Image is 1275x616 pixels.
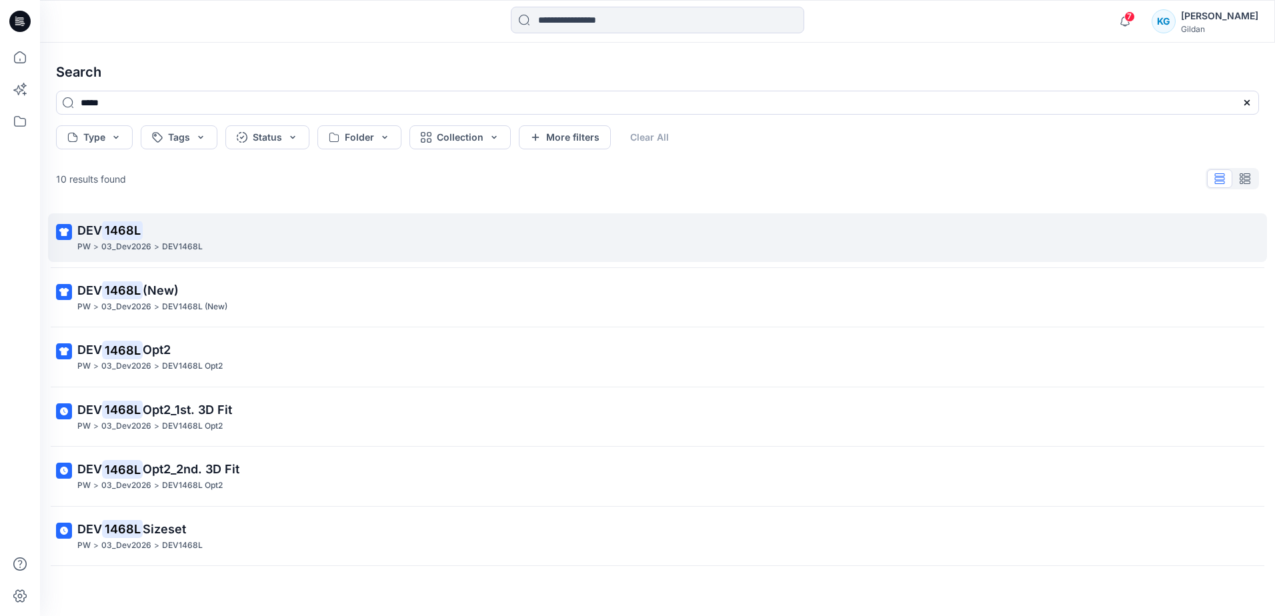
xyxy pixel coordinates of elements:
h4: Search [45,53,1270,91]
p: PW [77,479,91,493]
p: DEV1468L Opt2 [162,419,223,433]
span: Opt2_1st. 3D Fit [143,403,232,417]
p: > [154,240,159,254]
a: DEV1468L(New)PW>03_Dev2026>DEV1468L (New) [48,273,1267,322]
p: > [93,419,99,433]
p: PW [77,419,91,433]
span: DEV [77,522,102,536]
span: Sizeset [143,522,186,536]
p: 10 results found [56,172,126,186]
p: 03_Dev2026 [101,240,151,254]
mark: 1468L [102,460,143,479]
span: DEV [77,223,102,237]
p: DEV1468L [162,539,203,553]
p: DEV1468L [162,240,203,254]
a: DEV1468LSizesetPW>03_Dev2026>DEV1468L [48,512,1267,561]
a: DEV1468LOpt2PW>03_Dev2026>DEV1468L Opt2 [48,333,1267,381]
span: DEV [77,343,102,357]
p: > [154,300,159,314]
a: DEV1468LPW>03_Dev2026>DEV1468L [48,213,1267,262]
a: DEV1468LOpt2_2nd. 3D FitPW>03_Dev2026>DEV1468L Opt2 [48,452,1267,501]
p: > [154,359,159,373]
span: DEV [77,283,102,297]
a: DEV1468LOpt2_1st. 3D FitPW>03_Dev2026>DEV1468L Opt2 [48,393,1267,441]
span: Opt2_2nd. 3D Fit [143,462,239,476]
button: Type [56,125,133,149]
p: PW [77,240,91,254]
p: > [154,419,159,433]
button: Folder [317,125,401,149]
span: 7 [1124,11,1135,22]
p: DEV1468L (New) [162,300,227,314]
p: > [93,240,99,254]
button: More filters [519,125,611,149]
p: > [154,539,159,553]
p: DEV1468L Opt2 [162,359,223,373]
p: > [93,300,99,314]
p: > [154,479,159,493]
button: Collection [409,125,511,149]
p: > [93,359,99,373]
p: 03_Dev2026 [101,300,151,314]
mark: 1468L [102,341,143,359]
p: 03_Dev2026 [101,419,151,433]
p: > [93,539,99,553]
span: DEV [77,403,102,417]
p: > [93,479,99,493]
button: Tags [141,125,217,149]
mark: 1468L [102,400,143,419]
span: Opt2 [143,343,171,357]
p: PW [77,359,91,373]
div: KG [1152,9,1176,33]
p: DEV1468L Opt2 [162,479,223,493]
mark: 1468L [102,519,143,538]
div: [PERSON_NAME] [1181,8,1258,24]
p: 03_Dev2026 [101,479,151,493]
p: PW [77,300,91,314]
button: Status [225,125,309,149]
p: PW [77,539,91,553]
p: 03_Dev2026 [101,359,151,373]
span: (New) [143,283,179,297]
span: DEV [77,462,102,476]
mark: 1468L [102,221,143,239]
div: Gildan [1181,24,1258,34]
p: 03_Dev2026 [101,539,151,553]
mark: 1468L [102,281,143,299]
